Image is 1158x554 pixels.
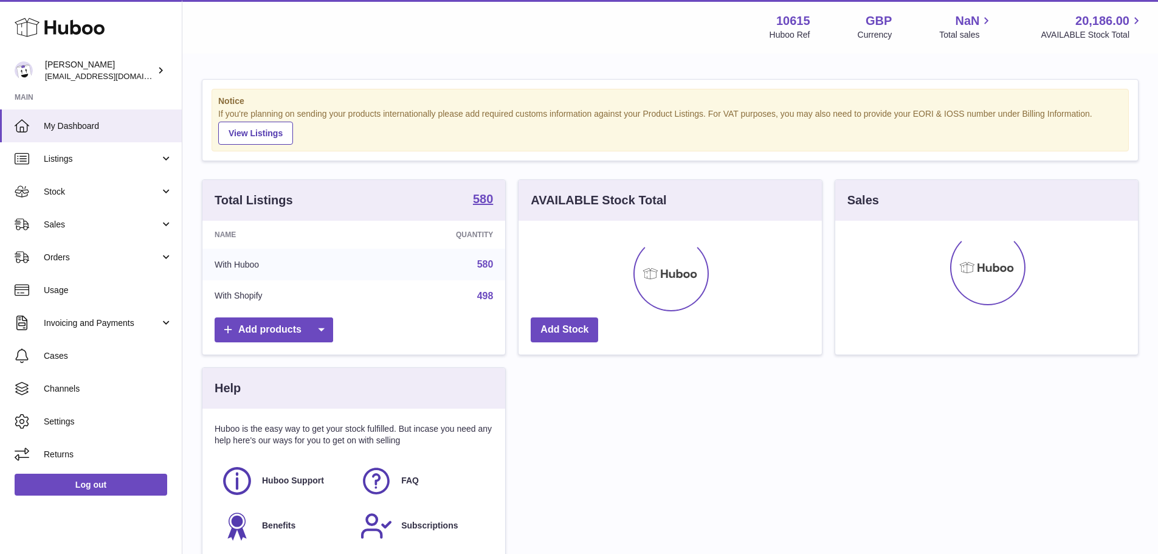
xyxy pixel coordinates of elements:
h3: Total Listings [215,192,293,209]
strong: GBP [866,13,892,29]
a: 580 [473,193,493,207]
h3: AVAILABLE Stock Total [531,192,666,209]
span: AVAILABLE Stock Total [1041,29,1143,41]
span: FAQ [401,475,419,486]
a: 20,186.00 AVAILABLE Stock Total [1041,13,1143,41]
span: Settings [44,416,173,428]
a: View Listings [218,122,293,145]
a: Add products [215,317,333,342]
span: Subscriptions [401,520,458,531]
span: Usage [44,285,173,296]
strong: 10615 [776,13,810,29]
th: Name [202,221,366,249]
a: NaN Total sales [939,13,993,41]
span: NaN [955,13,979,29]
span: My Dashboard [44,120,173,132]
div: If you're planning on sending your products internationally please add required customs informati... [218,108,1122,145]
a: 498 [477,291,494,301]
span: 20,186.00 [1075,13,1129,29]
span: Returns [44,449,173,460]
a: Add Stock [531,317,598,342]
p: Huboo is the easy way to get your stock fulfilled. But incase you need any help here's our ways f... [215,423,493,446]
span: Cases [44,350,173,362]
a: 580 [477,259,494,269]
span: Orders [44,252,160,263]
span: Benefits [262,520,295,531]
strong: Notice [218,95,1122,107]
div: [PERSON_NAME] [45,59,154,82]
div: Currency [858,29,892,41]
a: Benefits [221,510,348,542]
strong: 580 [473,193,493,205]
span: [EMAIL_ADDRESS][DOMAIN_NAME] [45,71,179,81]
a: FAQ [360,465,487,497]
img: internalAdmin-10615@internal.huboo.com [15,61,33,80]
a: Huboo Support [221,465,348,497]
span: Listings [44,153,160,165]
h3: Help [215,380,241,396]
span: Sales [44,219,160,230]
td: With Huboo [202,249,366,280]
span: Invoicing and Payments [44,317,160,329]
th: Quantity [366,221,506,249]
span: Huboo Support [262,475,324,486]
span: Channels [44,383,173,395]
a: Subscriptions [360,510,487,542]
td: With Shopify [202,280,366,312]
a: Log out [15,474,167,496]
span: Total sales [939,29,993,41]
span: Stock [44,186,160,198]
h3: Sales [847,192,879,209]
div: Huboo Ref [770,29,810,41]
